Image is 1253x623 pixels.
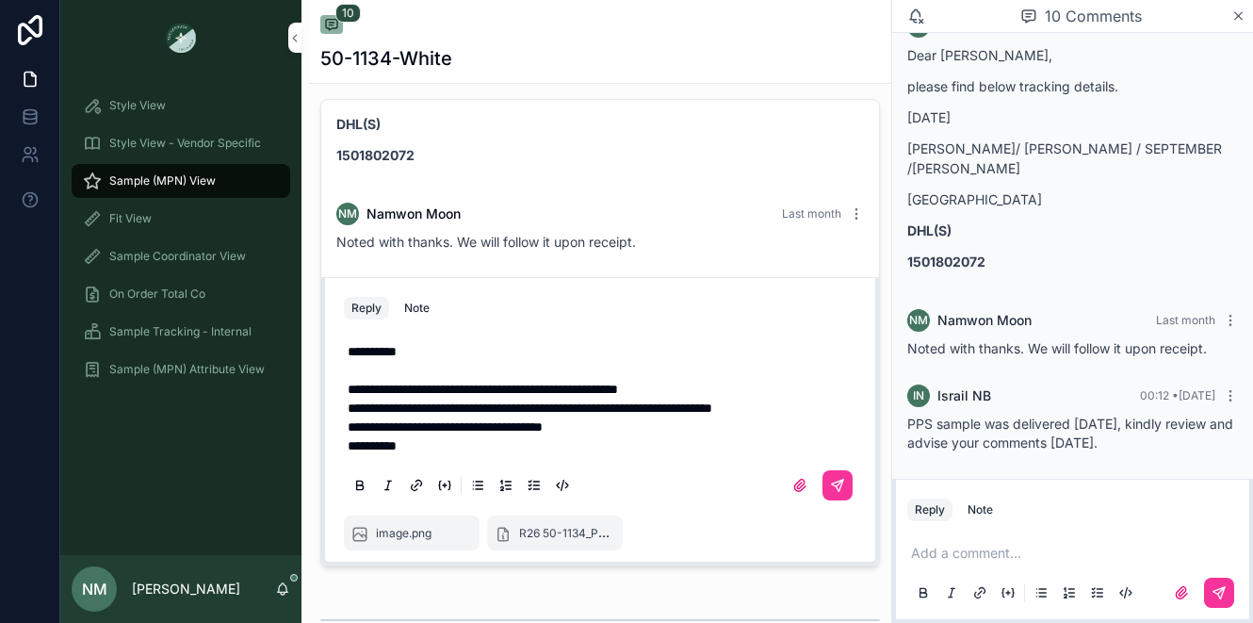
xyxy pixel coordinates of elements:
span: Last month [1156,313,1215,327]
button: Note [960,499,1001,521]
span: IN [913,388,924,403]
img: App logo [166,23,196,53]
button: Reply [344,297,389,320]
span: Style View [109,98,166,113]
span: Namwon Moon [366,205,461,223]
span: 10 [335,4,361,23]
span: image.png [376,526,431,540]
span: Sample Tracking - Internal [109,324,252,339]
span: 00:12 • [DATE] [1140,388,1215,402]
a: Sample Tracking - Internal [72,315,290,349]
p: Dear [PERSON_NAME], [907,45,1238,65]
span: Namwon Moon [937,311,1032,330]
a: Fit View [72,202,290,236]
span: Sample (MPN) Attribute View [109,362,265,377]
a: Style View - Vendor Specific [72,126,290,160]
span: NM [338,206,357,221]
a: Sample (MPN) View [72,164,290,198]
strong: DHL(S) [336,116,381,132]
span: Noted with thanks. We will follow it upon receipt. [907,340,1207,356]
p: [GEOGRAPHIC_DATA] [907,189,1238,209]
button: Reply [907,499,952,521]
div: Note [404,301,430,316]
button: Note [397,297,437,320]
p: [PERSON_NAME] [132,580,240,598]
span: NM [909,313,928,328]
a: Sample Coordinator View [72,239,290,273]
a: Style View [72,89,290,123]
span: Noted with thanks. We will follow it upon receipt. [336,234,636,250]
span: Fit View [109,211,152,226]
h1: 50-1134-White [320,45,452,72]
p: [PERSON_NAME]/ [PERSON_NAME] / SEPTEMBER /[PERSON_NAME] [907,139,1238,178]
a: On Order Total Co [72,277,290,311]
p: [DATE] [907,107,1238,127]
span: PPS sample was delivered [DATE], kindly review and advise your comments [DATE]. [907,416,1233,451]
span: NM [82,578,107,600]
div: scrollable content [60,75,301,411]
span: 10 Comments [1045,5,1142,27]
span: Last month [782,206,841,221]
strong: DHL(S) [907,222,952,238]
span: Sample (MPN) View [109,173,216,189]
a: Sample (MPN) Attribute View [72,352,290,386]
div: Note [968,502,993,517]
strong: 1501802072 [907,254,985,270]
span: Style View - Vendor Specific [109,136,261,151]
span: R26 50-1134_PEASANT TOP W EYELET INSET_NATH_PPS App_[DATE].xlsx [519,524,916,540]
span: On Order Total Co [109,287,205,302]
span: Sample Coordinator View [109,249,246,264]
span: Israil NB [937,386,991,405]
strong: 1501802072 [336,147,415,163]
button: 10 [320,15,343,38]
p: please find below tracking details. [907,76,1238,96]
